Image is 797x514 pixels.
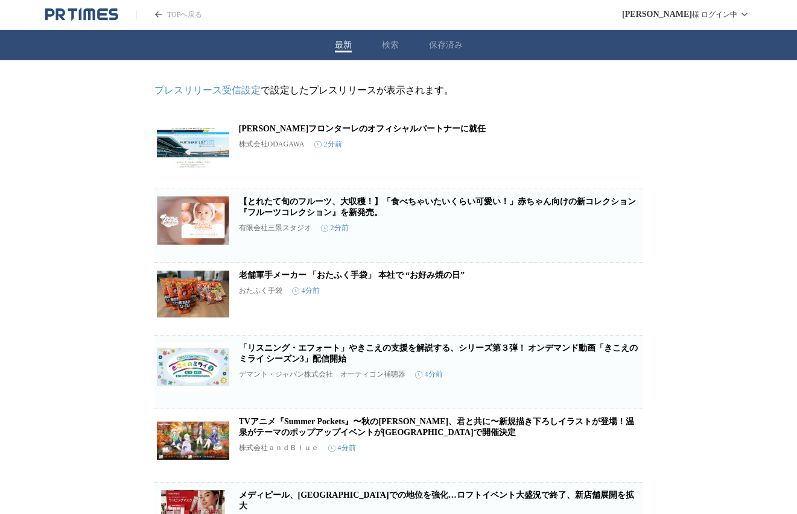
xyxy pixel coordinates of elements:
img: 「リスニング・エフォート」やきこえの支援を解説する、シリーズ第３弾！ オンデマンド動画「きこえのミライ シーズン3」配信開始 [157,343,229,391]
button: 保存済み [429,40,463,51]
a: PR TIMESのトップページはこちら [45,7,118,22]
a: 老舗軍手メーカー 「おたふく手袋」 本社で “お好み焼の日” [239,271,465,280]
img: 【とれたて旬のフルーツ、大収穫！】「食べちゃいたいくらい可愛い！」赤ちゃん向けの新コレクション『フルーツコレクション』を新発売。 [157,196,229,245]
a: 「リスニング・エフォート」やきこえの支援を解説する、シリーズ第３弾！ オンデマンド動画「きこえのミライ シーズン3」配信開始 [239,343,638,363]
a: PR TIMESのトップページはこちら [136,10,202,20]
button: 最新 [335,40,352,51]
time: 2分前 [321,223,349,233]
p: おたふく手袋 [239,286,282,296]
p: デマント・ジャパン株式会社 オーティコン補聴器 [239,369,405,380]
img: 老舗軍手メーカー 「おたふく手袋」 本社で “お好み焼の日” [157,270,229,318]
time: 4分前 [292,286,320,296]
a: TVアニメ『Summer Pockets』〜秋の[PERSON_NAME]、君と共に〜新規描き下ろしイラストが登場！温泉がテーマのポップアップイベントが[GEOGRAPHIC_DATA]で開催決定 [239,417,635,437]
p: で設定したプレスリリースが表示されます。 [154,84,643,97]
a: メディピール、[GEOGRAPHIC_DATA]での地位を強化…ロフトイベント大盛況で終了、新店舗展開を拡大 [239,490,634,510]
p: 有限会社三景スタジオ [239,223,311,233]
img: TVアニメ『Summer Pockets』〜秋のゆけむり、君と共に〜新規描き下ろしイラストが登場！温泉がテーマのポップアップイベントがAnisugarで開催決定 [157,416,229,465]
span: [PERSON_NAME] [622,10,692,19]
button: 検索 [382,40,399,51]
a: [PERSON_NAME]フロンターレのオフィシャルパートナーに就任 [239,124,486,133]
time: 2分前 [314,139,342,149]
p: 株式会社ODAGAWA [239,139,305,149]
a: 【とれたて旬のフルーツ、大収穫！】「食べちゃいたいくらい可愛い！」赤ちゃん向けの新コレクション『フルーツコレクション』を新発売。 [239,197,636,217]
time: 4分前 [415,369,443,380]
a: プレスリリース受信設定 [154,85,261,95]
time: 4分前 [328,443,356,453]
p: 株式会社ａｎｄＢｌｕｅ [239,443,319,453]
img: 川崎フロンターレのオフィシャルパートナーに就任 [157,124,229,172]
